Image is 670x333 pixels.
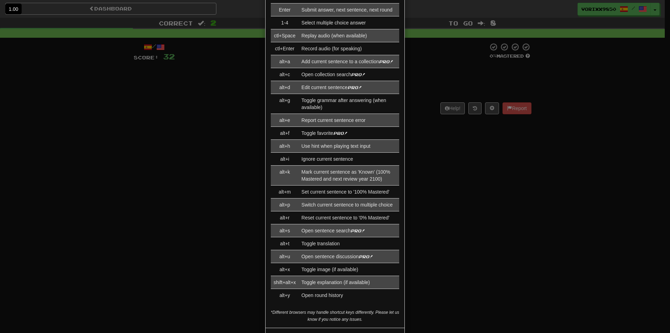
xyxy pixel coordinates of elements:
[271,42,299,55] td: ctl+Enter
[299,140,399,153] td: Use hint when playing text input
[271,55,299,68] td: alt+a
[271,153,299,166] td: alt+i
[299,68,399,81] td: Open collection search
[299,127,399,140] td: Toggle favorite
[271,29,299,42] td: ctl+Space
[271,127,299,140] td: alt+f
[271,224,299,237] td: alt+s
[299,198,399,211] td: Switch current sentence to multiple choice
[299,55,399,68] td: Add current sentence to a collection
[299,263,399,276] td: Toggle image (if available)
[271,94,299,114] td: alt+g
[333,131,347,136] em: Pro!
[271,211,299,224] td: alt+r
[271,81,299,94] td: alt+d
[348,85,362,90] em: Pro!
[299,3,399,16] td: Submit answer, next sentence, next round
[351,228,365,233] em: Pro!
[271,263,299,276] td: alt+x
[299,94,399,114] td: Toggle grammar after answering (when available)
[271,114,299,127] td: alt+e
[299,166,399,186] td: Mark current sentence as 'Known' (100% Mastered and next review year 2100)
[359,254,373,259] em: Pro!
[299,153,399,166] td: Ignore current sentence
[299,250,399,263] td: Open sentence discussion
[299,16,399,29] td: Select multiple choice answer
[299,114,399,127] td: Report current sentence error
[299,276,399,289] td: Toggle explanation (if available)
[351,72,365,77] em: Pro!
[299,42,399,55] td: Record audio (for speaking)
[271,68,299,81] td: alt+c
[271,237,299,250] td: alt+t
[271,3,299,16] td: Enter
[299,289,399,302] td: Open round history
[271,186,299,198] td: alt+m
[271,198,299,211] td: alt+p
[299,29,399,42] td: Replay audio (when available)
[299,81,399,94] td: Edit current sentence
[299,224,399,237] td: Open sentence search
[299,211,399,224] td: Reset current sentence to '0% Mastered'
[299,237,399,250] td: Toggle translation
[271,250,299,263] td: alt+u
[271,140,299,153] td: alt+h
[299,186,399,198] td: Set current sentence to '100% Mastered'
[271,310,399,322] small: *Different browsers may handle shortcut keys differently. Please let us know if you notice any is...
[271,166,299,186] td: alt+k
[271,289,299,302] td: alt+y
[271,276,299,289] td: shift+alt+x
[271,16,299,29] td: 1-4
[379,59,393,64] em: Pro!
